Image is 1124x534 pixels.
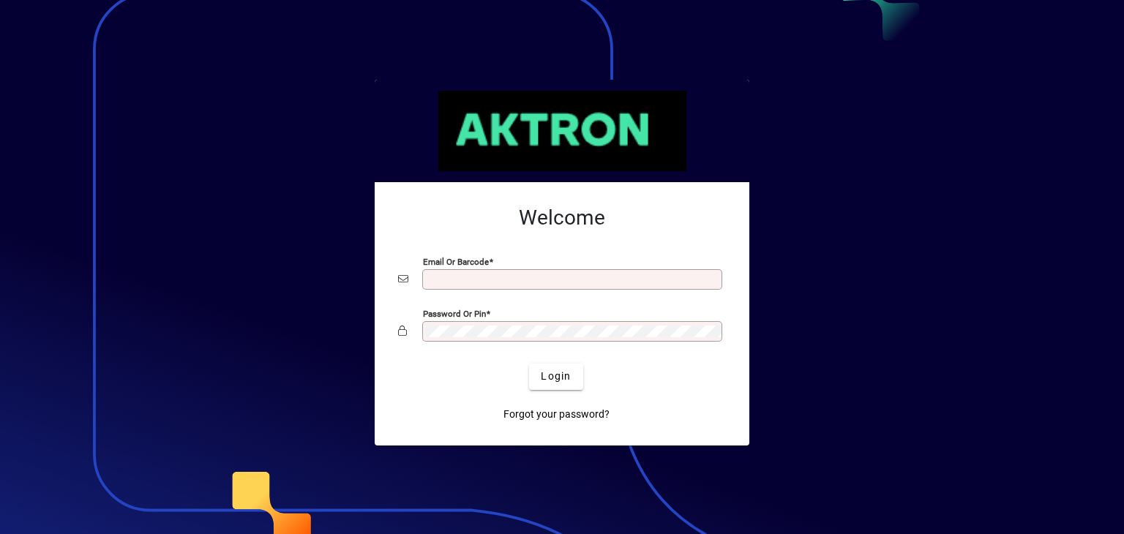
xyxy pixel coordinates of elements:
[503,407,610,422] span: Forgot your password?
[498,402,615,428] a: Forgot your password?
[423,256,489,266] mat-label: Email or Barcode
[398,206,726,230] h2: Welcome
[541,369,571,384] span: Login
[423,308,486,318] mat-label: Password or Pin
[529,364,582,390] button: Login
